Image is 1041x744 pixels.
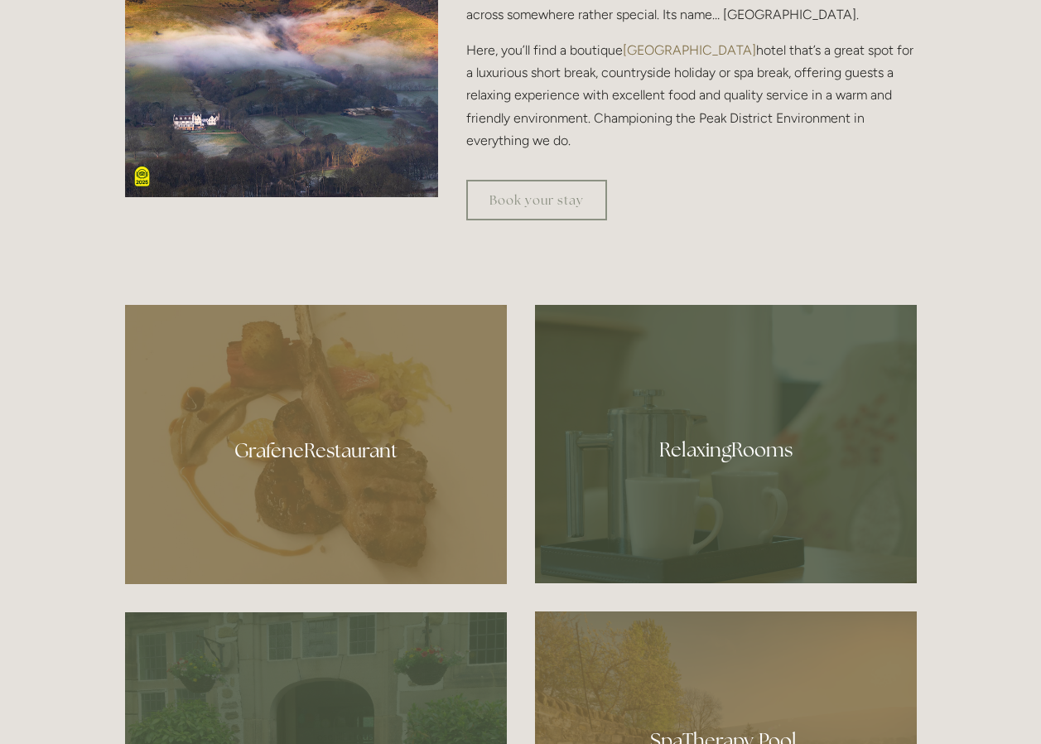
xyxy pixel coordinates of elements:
a: photo of a tea tray and its cups, Losehill House [535,305,917,583]
a: [GEOGRAPHIC_DATA] [623,42,756,58]
a: Cutlet and shoulder of Cabrito goat, smoked aubergine, beetroot terrine, savoy cabbage, melting b... [125,305,507,584]
a: Book your stay [466,180,607,220]
p: Here, you’ll find a boutique hotel that’s a great spot for a luxurious short break, countryside h... [466,39,916,152]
